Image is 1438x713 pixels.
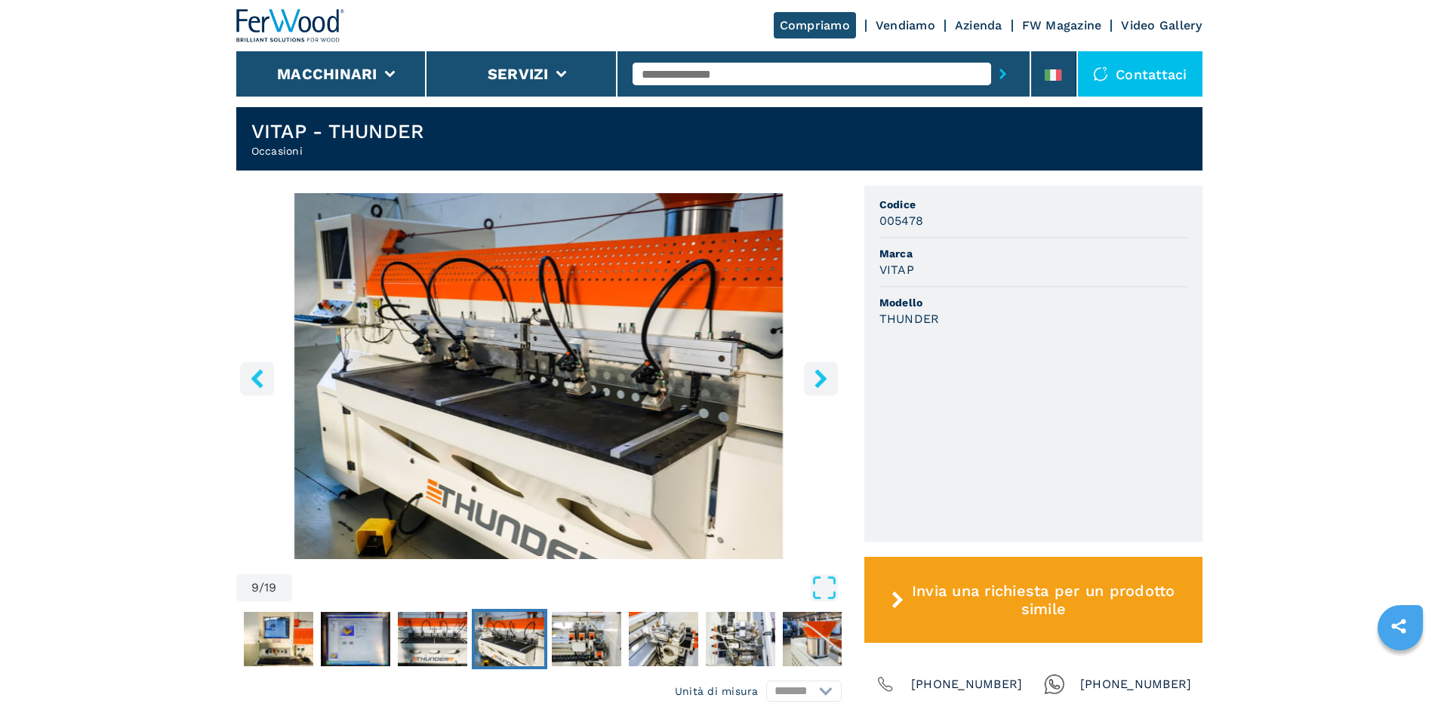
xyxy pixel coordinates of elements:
[240,361,274,395] button: left-button
[703,609,778,669] button: Go to Slide 12
[251,582,259,594] span: 9
[706,612,775,666] img: 17eacef7bf1237c671393cc898139f4b
[488,65,549,83] button: Servizi
[552,612,621,666] img: 858dca515a16b8962c52b7c44e06c2e0
[804,361,838,395] button: right-button
[1044,674,1065,695] img: Whatsapp
[321,612,390,666] img: 7759630b9a0c4d9710213d6e042f5987
[675,684,759,699] em: Unità di misura
[879,246,1187,261] span: Marca
[296,574,838,601] button: Open Fullscreen
[875,674,896,695] img: Phone
[864,557,1202,643] button: Invia una richiesta per un prodotto simile
[251,119,424,143] h1: VITAP - THUNDER
[395,609,470,669] button: Go to Slide 8
[879,295,1187,310] span: Modello
[251,143,424,158] h2: Occasioni
[241,609,316,669] button: Go to Slide 6
[879,197,1187,212] span: Codice
[264,582,277,594] span: 19
[259,582,264,594] span: /
[1022,18,1102,32] a: FW Magazine
[780,609,855,669] button: Go to Slide 13
[244,612,313,666] img: 145cbf33c8cdc0177f91d3e6db2572f3
[398,612,467,666] img: 42c03ed33768968f7ad4715724c2bb68
[318,609,393,669] button: Go to Slide 7
[1121,18,1202,32] a: Video Gallery
[879,212,924,229] h3: 005478
[1380,607,1418,645] a: sharethis
[991,57,1015,91] button: submit-button
[1078,51,1202,97] div: Contattaci
[1093,66,1108,81] img: Contattaci
[549,609,624,669] button: Go to Slide 10
[629,612,698,666] img: eeeed0cf5dd69657b509641f0a24f7de
[277,65,377,83] button: Macchinari
[236,193,842,559] div: Go to Slide 9
[1080,674,1192,695] span: [PHONE_NUMBER]
[783,612,852,666] img: 53d23276d109e81e0d61854521f8c507
[911,674,1023,695] span: [PHONE_NUMBER]
[876,18,935,32] a: Vendiamo
[626,609,701,669] button: Go to Slide 11
[1374,645,1427,702] iframe: Chat
[774,12,856,38] a: Compriamo
[475,612,544,666] img: bdb9ea32b91818e77b1db5db29c3e0e4
[955,18,1002,32] a: Azienda
[910,582,1177,618] span: Invia una richiesta per un prodotto simile
[236,9,345,42] img: Ferwood
[236,193,842,559] img: Spinatrice automatica VITAP THUNDER
[472,609,547,669] button: Go to Slide 9
[879,310,940,327] h3: THUNDER
[879,261,914,278] h3: VITAP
